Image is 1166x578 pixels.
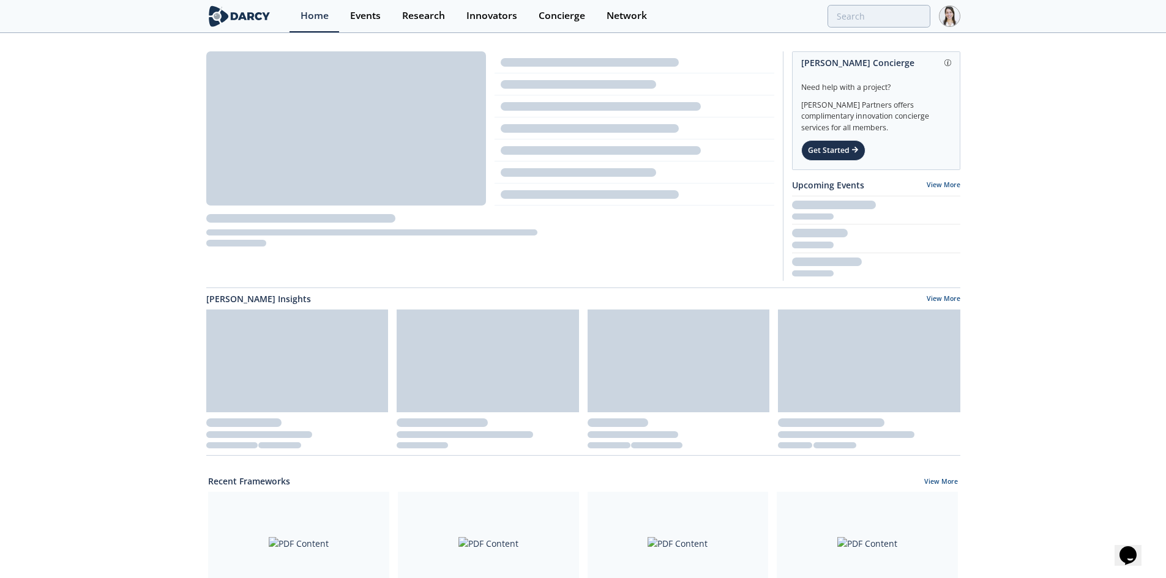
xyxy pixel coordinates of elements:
div: Home [301,11,329,21]
a: [PERSON_NAME] Insights [206,292,311,305]
a: Upcoming Events [792,179,864,191]
img: logo-wide.svg [206,6,273,27]
div: Innovators [466,11,517,21]
a: View More [927,180,960,189]
a: View More [927,294,960,305]
div: Events [350,11,381,21]
input: Advanced Search [828,5,930,28]
img: information.svg [944,59,951,66]
div: Get Started [801,140,865,161]
div: Research [402,11,445,21]
iframe: chat widget [1115,529,1154,566]
div: [PERSON_NAME] Concierge [801,52,951,73]
div: Need help with a project? [801,73,951,93]
img: Profile [939,6,960,27]
div: Network [607,11,647,21]
div: [PERSON_NAME] Partners offers complimentary innovation concierge services for all members. [801,93,951,133]
a: Recent Frameworks [208,475,290,487]
div: Concierge [539,11,585,21]
a: View More [924,477,958,488]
